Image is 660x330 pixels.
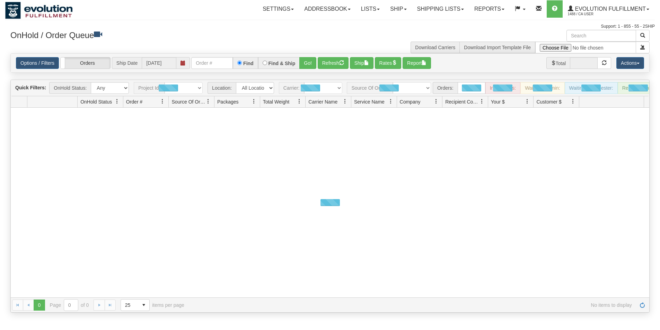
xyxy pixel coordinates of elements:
[217,98,238,105] span: Packages
[10,30,325,40] h3: OnHold / Order Queue
[636,30,650,42] button: Search
[50,299,89,311] span: Page of 0
[546,57,570,69] span: Total
[208,82,236,94] span: Location:
[49,82,91,94] span: OnHold Status:
[299,57,316,69] button: Go!
[308,98,337,105] span: Carrier Name
[520,82,564,94] div: Waiting - Admin:
[573,6,646,12] span: Evolution Fulfillment
[375,57,402,69] button: Rates
[111,96,123,107] a: OnHold Status filter column settings
[5,2,73,19] img: logo1488.jpg
[385,0,412,18] a: Ship
[535,42,636,53] input: Import
[126,98,142,105] span: Order #
[445,98,479,105] span: Recipient Country
[243,61,254,66] label: Find
[568,11,620,18] span: 1488 / CA User
[80,98,112,105] span: OnHold Status
[293,96,305,107] a: Total Weight filter column settings
[521,96,533,107] a: Your $ filter column settings
[5,24,655,29] div: Support: 1 - 855 - 55 - 2SHIP
[567,96,579,107] a: Customer $ filter column settings
[339,96,351,107] a: Carrier Name filter column settings
[157,96,168,107] a: Order # filter column settings
[566,30,636,42] input: Search
[15,84,46,91] label: Quick Filters:
[16,57,59,69] a: Options / Filters
[563,0,654,18] a: Evolution Fulfillment 1488 / CA User
[318,57,349,69] button: Refresh
[121,299,150,311] span: Page sizes drop down
[354,98,385,105] span: Service Name
[458,82,485,94] div: New:
[202,96,214,107] a: Source Of Order filter column settings
[618,82,659,94] div: Ready to Ship:
[171,98,205,105] span: Source Of Order
[491,98,505,105] span: Your $
[433,82,458,94] span: Orders:
[469,0,510,18] a: Reports
[248,96,260,107] a: Packages filter column settings
[412,0,469,18] a: Shipping lists
[125,302,134,309] span: 25
[191,57,233,69] input: Order #
[485,82,520,94] div: In Progress:
[269,61,296,66] label: Find & Ship
[356,0,385,18] a: Lists
[299,0,356,18] a: Addressbook
[415,45,455,50] a: Download Carriers
[11,80,649,96] div: grid toolbar
[430,96,442,107] a: Company filter column settings
[616,57,644,69] button: Actions
[263,98,290,105] span: Total Weight
[121,299,184,311] span: items per page
[112,57,142,69] span: Ship Date
[565,82,618,94] div: Waiting - Requester:
[257,0,299,18] a: Settings
[476,96,488,107] a: Recipient Country filter column settings
[34,300,45,311] span: Page 0
[61,57,110,69] label: Orders
[400,98,421,105] span: Company
[644,130,659,200] iframe: chat widget
[403,57,431,69] button: Report
[536,98,561,105] span: Customer $
[385,96,397,107] a: Service Name filter column settings
[138,300,149,311] span: select
[637,300,648,311] a: Refresh
[350,57,373,69] button: Ship
[464,45,531,50] a: Download Import Template File
[194,302,632,308] span: No items to display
